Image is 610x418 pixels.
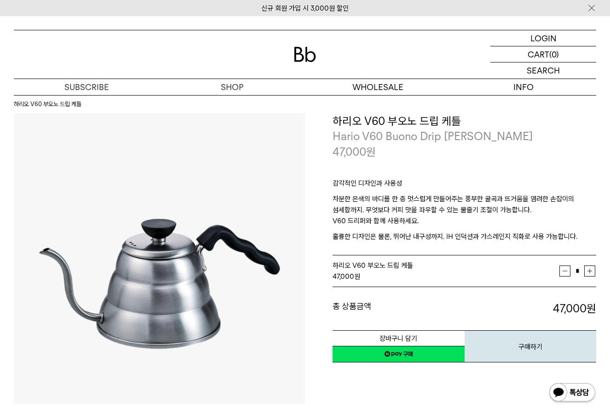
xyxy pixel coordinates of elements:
p: SEARCH [527,62,560,79]
strong: 47,000 [333,272,354,281]
button: 장바구니 담기 [333,330,465,346]
button: 증가 [584,265,595,277]
p: 감각적인 디자인과 사용성 [333,178,596,193]
button: 감소 [559,265,570,277]
a: SUBSCRIBE [14,79,160,95]
p: LOGIN [530,30,557,46]
p: Hario V60 Buono Drip [PERSON_NAME] [333,129,596,144]
a: 새창 [333,346,465,362]
p: 차분한 은색의 바디를 한 층 멋스럽게 만들어주는 풍부한 굴곡과 뜨거움을 염려한 손잡이의 섬세함까지. 무엇보다 커피 맛을 좌우할 수 있는 물줄기 조절이 가능합니다. [333,193,596,215]
p: INFO [451,79,597,95]
b: 원 [587,302,596,315]
dt: 총 상품금액 [333,301,465,316]
img: 로고 [294,47,316,62]
span: 원 [366,145,376,158]
span: 하리오 V60 부오노 드립 케틀 [333,261,413,270]
p: V60 드리퍼와 함께 사용하세요. [333,215,596,231]
div: 원 [333,271,559,282]
a: 신규 회원 가입 시 3,000원 할인 [261,4,349,12]
p: (0) [549,46,559,62]
a: CART (0) [490,46,596,62]
img: 카카오톡 채널 1:1 채팅 버튼 [548,382,596,404]
p: 47,000 [333,144,376,160]
p: CART [528,46,549,62]
p: WHOLESALE [305,79,451,95]
a: LOGIN [490,30,596,46]
p: 훌륭한 디자인은 물론, 뛰어난 내구성까지. IH 인덕션과 가스레인지 직화로 사용 가능합니다. [333,231,596,242]
strong: 47,000 [553,302,596,315]
button: 구매하기 [465,330,597,362]
a: SHOP [160,79,305,95]
img: 하리오 V60 부오노 드립 케틀 [14,113,305,404]
h3: 하리오 V60 부오노 드립 케틀 [333,113,596,129]
li: 하리오 V60 부오노 드립 케틀 [14,100,81,109]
